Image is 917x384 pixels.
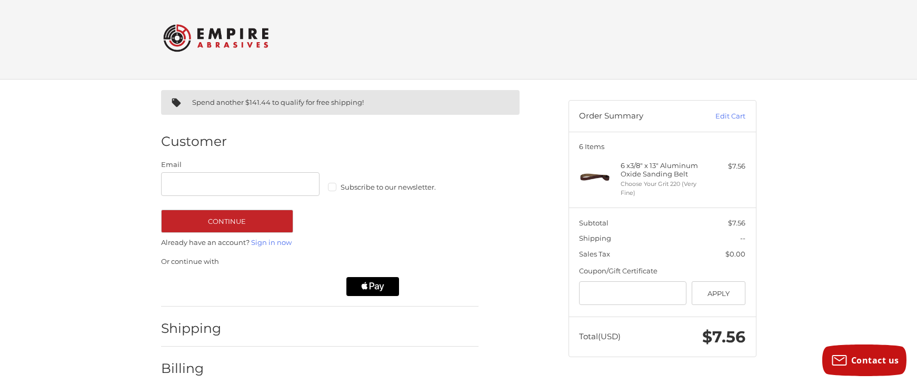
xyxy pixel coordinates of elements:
h2: Shipping [161,320,223,337]
img: Empire Abrasives [163,17,268,58]
button: Contact us [822,344,906,376]
span: Total (USD) [579,331,621,341]
p: Already have an account? [161,238,479,248]
h2: Billing [161,360,223,377]
span: Subscribe to our newsletter. [341,183,436,191]
label: Email [161,160,320,170]
h3: 6 Items [579,142,745,151]
span: Contact us [851,355,899,366]
li: Choose Your Grit 220 (Very Fine) [621,180,701,197]
div: Coupon/Gift Certificate [579,266,745,277]
span: -- [740,234,745,242]
input: Gift Certificate or Coupon Code [579,281,686,305]
span: Sales Tax [579,250,610,258]
a: Edit Cart [692,111,745,122]
span: $7.56 [728,219,745,227]
span: $7.56 [702,327,745,347]
div: $7.56 [704,161,745,172]
h3: Order Summary [579,111,692,122]
span: Spend another $141.44 to qualify for free shipping! [192,98,364,106]
span: $0.00 [725,250,745,258]
p: Or continue with [161,257,479,267]
h4: 6 x 3/8" x 13" Aluminum Oxide Sanding Belt [621,161,701,179]
iframe: PayPal-paylater [252,277,336,296]
a: Sign in now [251,238,292,247]
button: Apply [692,281,746,305]
span: Subtotal [579,219,609,227]
button: Continue [161,210,293,233]
h2: Customer [161,133,227,150]
span: Shipping [579,234,611,242]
